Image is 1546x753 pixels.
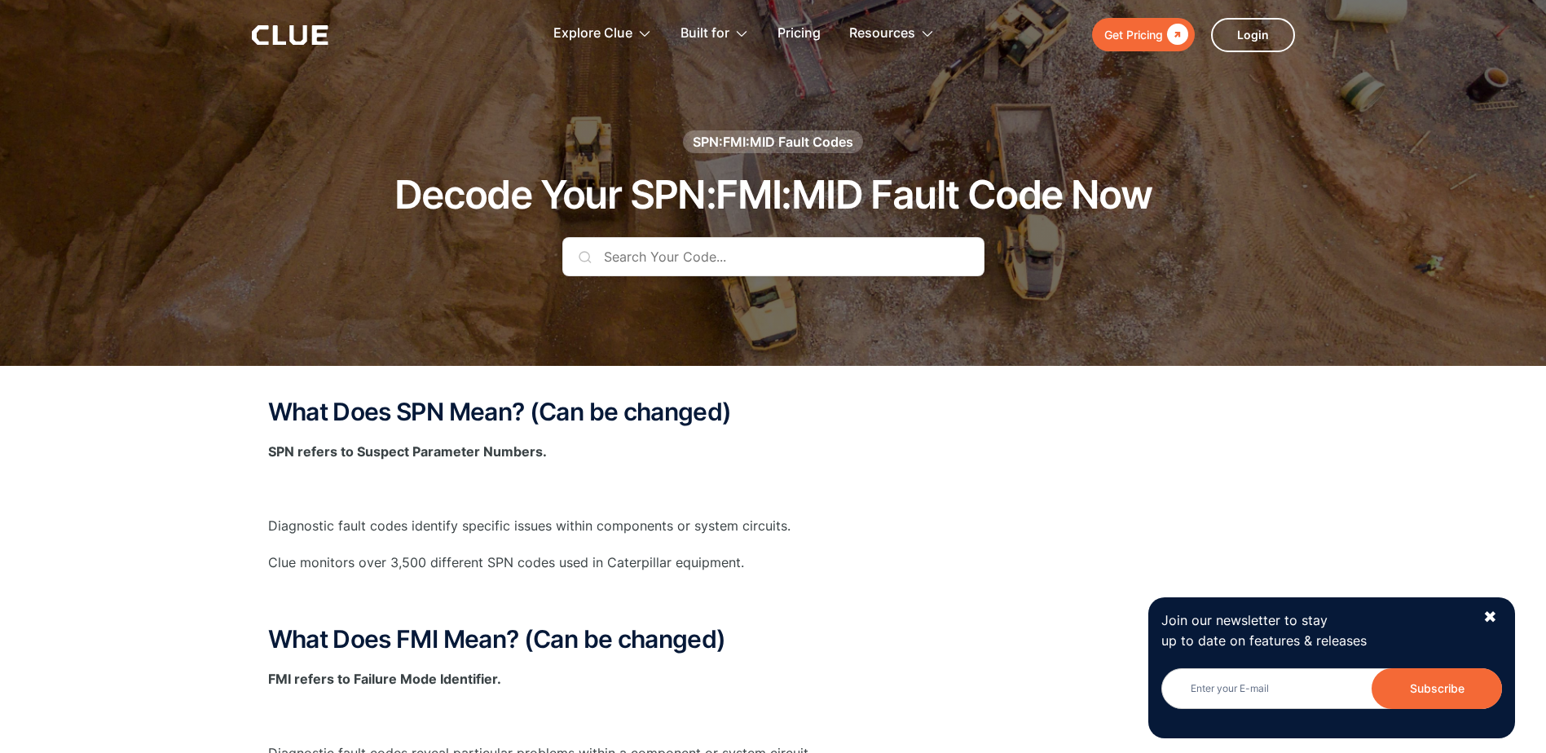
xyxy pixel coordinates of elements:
div: Explore Clue [553,8,652,59]
input: Search Your Code... [562,237,984,276]
p: ‍ [268,478,1279,499]
div: Resources [849,8,935,59]
div: Built for [681,8,749,59]
div: Explore Clue [553,8,632,59]
input: Enter your E-mail [1161,668,1502,709]
div: Built for [681,8,729,59]
div: Resources [849,8,915,59]
strong: FMI refers to Failure Mode Identifier. [268,671,501,687]
form: Newsletter [1161,668,1502,725]
div: Get Pricing [1104,24,1163,45]
p: ‍ [268,589,1279,610]
a: Pricing [777,8,821,59]
div: SPN:FMI:MID Fault Codes [693,133,853,151]
p: Clue monitors over 3,500 different SPN codes used in Caterpillar equipment. [268,553,1279,573]
a: Login [1211,18,1295,52]
a: Get Pricing [1092,18,1195,51]
div:  [1163,24,1188,45]
h1: Decode Your SPN:FMI:MID Fault Code Now [394,174,1152,217]
p: ‍ [268,706,1279,726]
input: Subscribe [1372,668,1502,709]
div: ✖ [1483,607,1497,627]
strong: SPN refers to Suspect Parameter Numbers. [268,443,547,460]
h2: What Does SPN Mean? (Can be changed) [268,399,1279,425]
p: Diagnostic fault codes identify specific issues within components or system circuits. [268,516,1279,536]
p: Join our newsletter to stay up to date on features & releases [1161,610,1468,651]
h2: What Does FMI Mean? (Can be changed) [268,626,1279,653]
